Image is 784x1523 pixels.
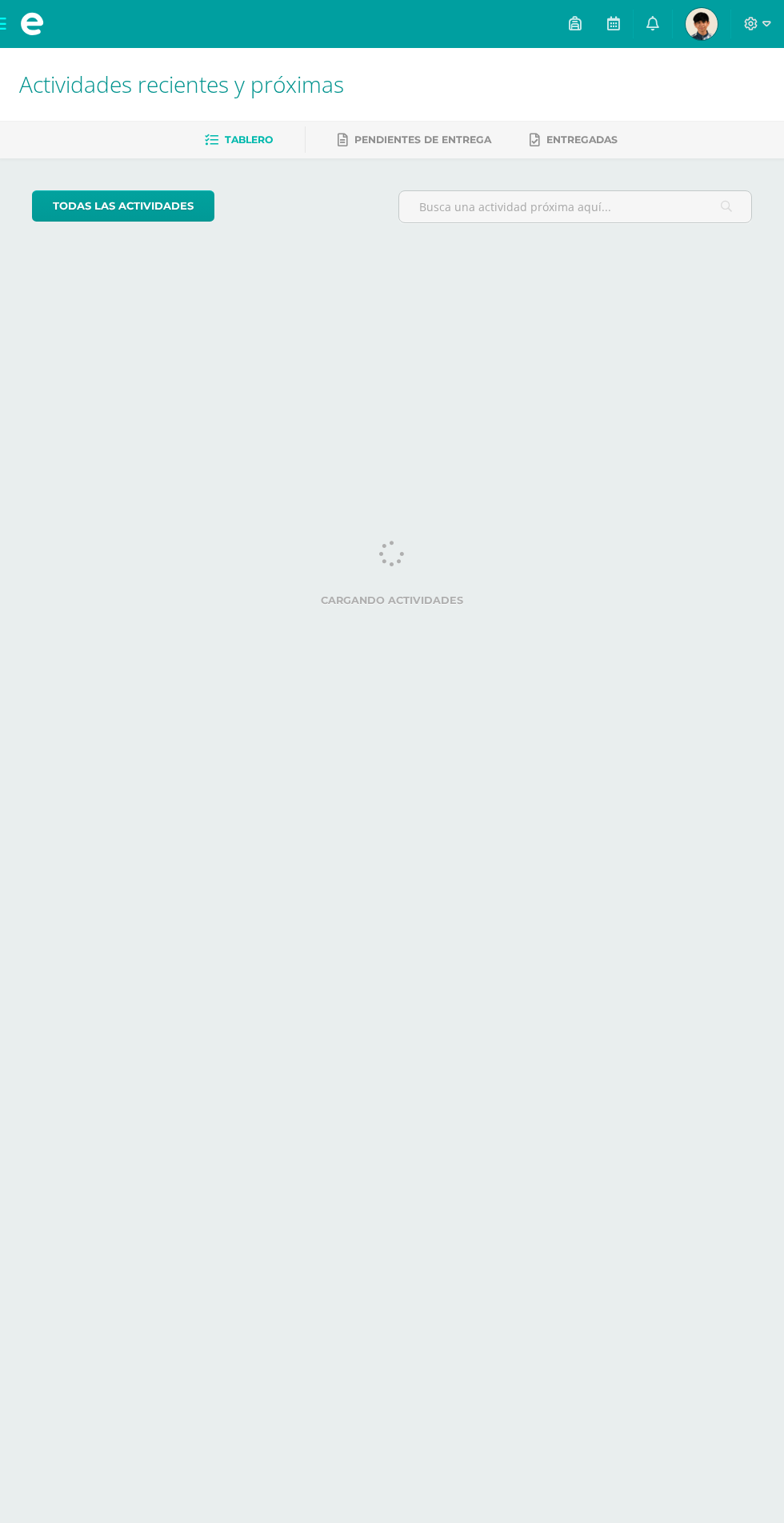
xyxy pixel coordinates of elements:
[546,134,618,146] span: Entregadas
[686,8,718,40] img: f76073ca312b03dd87f23b6b364bf11e.png
[399,191,751,222] input: Busca una actividad próxima aquí...
[354,134,491,146] span: Pendientes de entrega
[205,127,273,153] a: Tablero
[530,127,618,153] a: Entregadas
[338,127,491,153] a: Pendientes de entrega
[19,69,344,99] span: Actividades recientes y próximas
[32,594,752,606] label: Cargando actividades
[225,134,273,146] span: Tablero
[32,190,214,222] a: todas las Actividades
